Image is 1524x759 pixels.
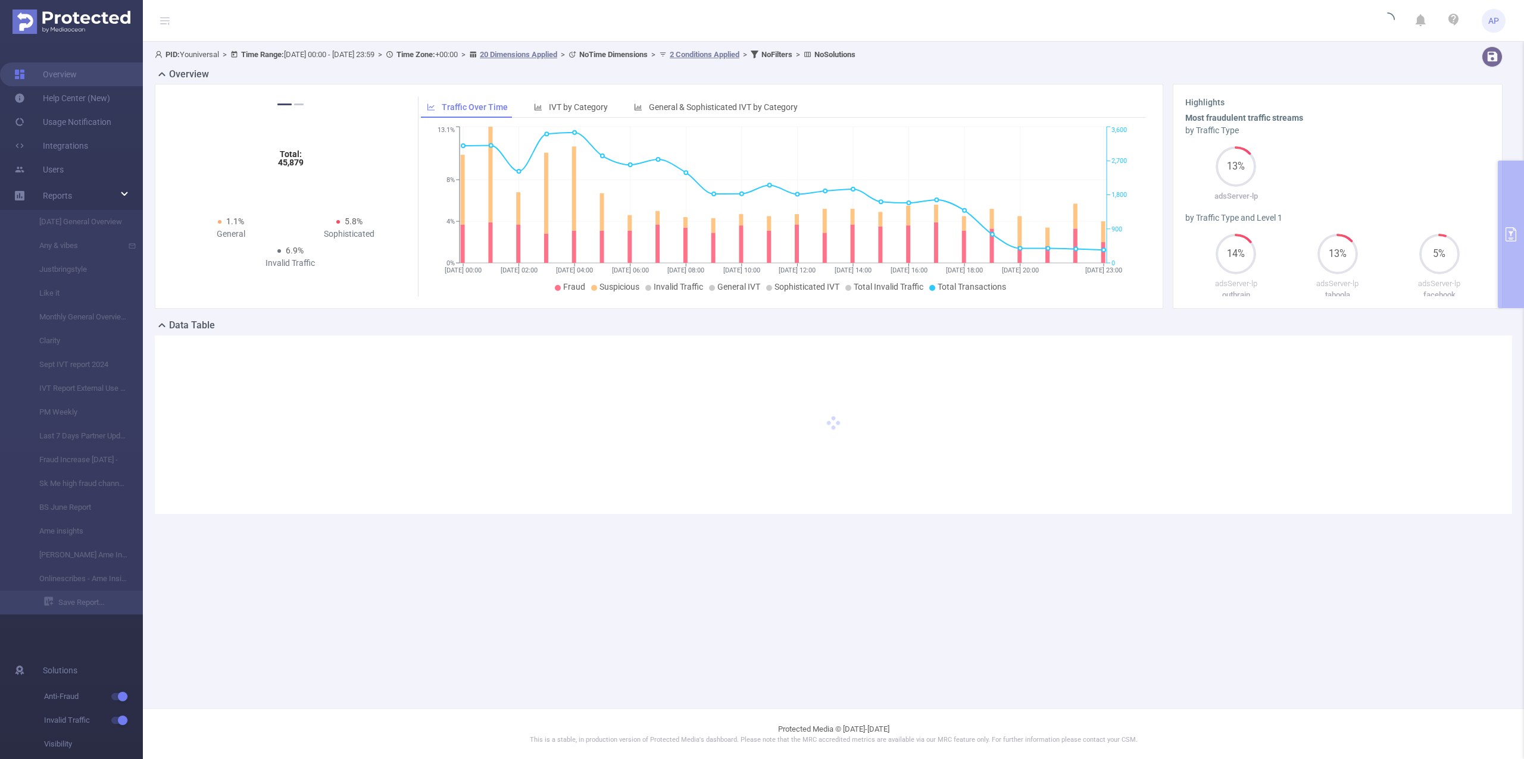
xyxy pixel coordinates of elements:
span: Total Transactions [938,282,1006,291]
span: > [648,50,659,59]
span: Fraud [563,282,585,291]
span: > [739,50,751,59]
b: No Filters [761,50,792,59]
tspan: 8% [446,176,455,184]
b: Time Zone: [396,50,435,59]
tspan: 0% [446,259,455,267]
span: > [219,50,230,59]
a: Help Center (New) [14,86,110,110]
button: 1 [277,103,292,105]
tspan: 3,600 [1111,127,1127,134]
p: facebook [1388,289,1490,301]
a: Usage Notification [14,110,111,134]
span: Anti-Fraud [44,685,143,708]
u: 2 Conditions Applied [670,50,739,59]
img: Protected Media [13,10,130,34]
a: Integrations [14,134,88,158]
h3: Highlights [1185,96,1490,109]
div: by Traffic Type [1185,124,1490,137]
b: Most fraudulent traffic streams [1185,113,1303,123]
b: No Solutions [814,50,855,59]
tspan: [DATE] 20:00 [1002,266,1039,274]
a: Overview [14,62,77,86]
span: Visibility [44,732,143,756]
i: icon: user [155,51,165,58]
span: General IVT [717,282,760,291]
p: adsServer-lp [1388,278,1490,290]
tspan: 45,879 [277,158,303,167]
span: General & Sophisticated IVT by Category [649,102,798,112]
u: 20 Dimensions Applied [480,50,557,59]
tspan: 1,800 [1111,192,1127,199]
tspan: [DATE] 04:00 [556,266,593,274]
span: 5.8% [345,217,363,226]
tspan: [DATE] 18:00 [946,266,983,274]
div: by Traffic Type and Level 1 [1185,212,1490,224]
span: 5% [1419,249,1460,259]
i: icon: bar-chart [534,103,542,111]
span: Total Invalid Traffic [854,282,923,291]
tspan: Total: [279,149,301,159]
span: Reports [43,191,72,200]
span: 13% [1216,162,1256,171]
tspan: 13.1% [438,127,455,134]
p: adsServer-lp [1185,190,1287,202]
span: Sophisticated IVT [775,282,839,291]
b: Time Range: [241,50,284,59]
span: Traffic Over Time [442,102,508,112]
p: taboola [1287,289,1389,301]
div: General [172,228,291,240]
div: Sophisticated [291,228,409,240]
tspan: 900 [1111,225,1122,233]
tspan: [DATE] 06:00 [612,266,649,274]
button: 2 [294,103,304,105]
span: IVT by Category [549,102,608,112]
tspan: [DATE] 23:00 [1085,266,1122,274]
span: > [792,50,804,59]
p: This is a stable, in production version of Protected Media's dashboard. Please note that the MRC ... [173,735,1494,745]
span: > [557,50,569,59]
span: 6.9% [286,246,304,255]
span: 14% [1216,249,1256,259]
i: icon: loading [1381,12,1395,29]
span: 1.1% [226,217,244,226]
tspan: [DATE] 14:00 [835,266,872,274]
tspan: [DATE] 16:00 [891,266,927,274]
h2: Data Table [169,318,215,333]
tspan: 0 [1111,259,1115,267]
h2: Overview [169,67,209,81]
p: adsServer-lp [1287,278,1389,290]
a: Users [14,158,64,181]
b: PID: [165,50,180,59]
p: outbrain [1185,289,1287,301]
span: 13% [1317,249,1358,259]
tspan: [DATE] 08:00 [667,266,704,274]
span: > [458,50,469,59]
span: Suspicious [599,282,639,291]
span: > [374,50,386,59]
footer: Protected Media © [DATE]-[DATE] [143,708,1524,759]
tspan: [DATE] 10:00 [723,266,760,274]
tspan: 2,700 [1111,157,1127,165]
tspan: 4% [446,218,455,225]
span: Youniversal [DATE] 00:00 - [DATE] 23:59 +00:00 [155,50,855,59]
tspan: [DATE] 12:00 [779,266,816,274]
span: Solutions [43,658,77,682]
span: AP [1488,9,1499,33]
span: Invalid Traffic [654,282,703,291]
p: adsServer-lp [1185,278,1287,290]
i: icon: bar-chart [634,103,642,111]
tspan: [DATE] 02:00 [501,266,538,274]
b: No Time Dimensions [579,50,648,59]
tspan: [DATE] 00:00 [445,266,482,274]
span: Invalid Traffic [44,708,143,732]
i: icon: line-chart [427,103,435,111]
a: Reports [43,184,72,208]
div: Invalid Traffic [231,257,349,269]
